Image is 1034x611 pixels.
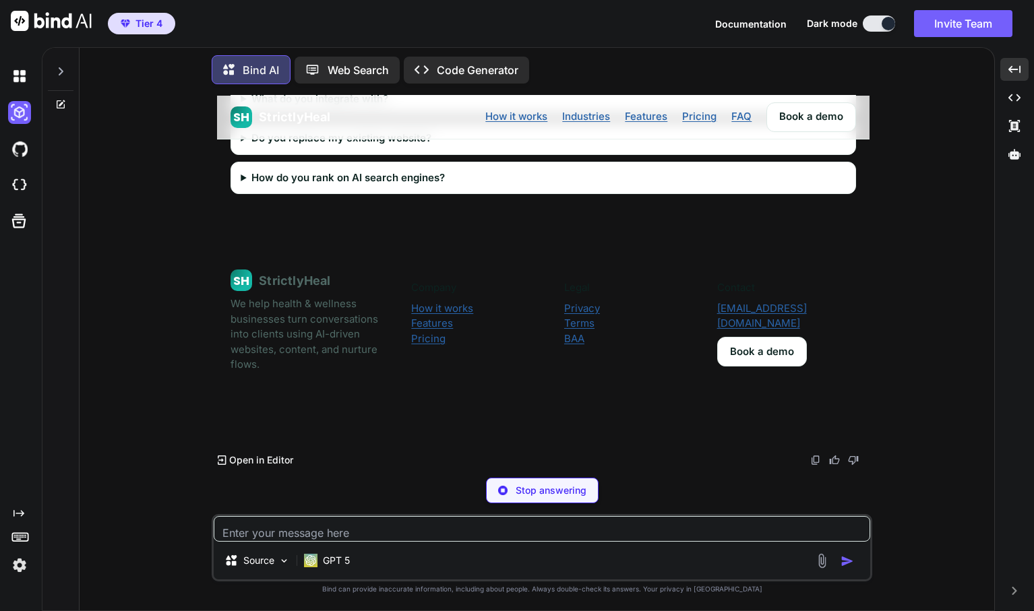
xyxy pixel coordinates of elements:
p: We help health & wellness businesses turn conversations into clients using AI-driven websites, co... [231,296,398,373]
img: GPT 5 [304,554,317,567]
a: [EMAIL_ADDRESS][DOMAIN_NAME] [717,302,807,330]
h4: Contact [717,280,857,296]
img: settings [8,554,31,577]
a: Privacy [564,302,600,315]
p: Open in Editor [229,453,293,467]
a: How it works [411,302,473,315]
a: FAQ [731,109,752,125]
p: Stop answering [516,484,586,497]
h4: Legal [564,280,704,296]
span: Documentation [715,18,787,30]
button: Book a demo [766,102,856,131]
img: premium [121,20,130,28]
button: Book a demo [717,337,807,366]
a: Features [411,317,453,329]
div: StrictlyHeal [231,269,398,291]
a: Pricing [682,109,717,125]
img: Bind AI [11,11,92,31]
summary: How do you rank on AI search engines? [241,170,846,186]
h4: Company [411,280,551,296]
img: dislike [848,455,859,465]
div: SH [231,269,252,291]
img: cloudideIcon [8,174,31,197]
span: Tier 4 [135,17,162,30]
a: How it works [485,109,547,125]
p: Source [243,554,274,567]
img: githubDark [8,137,31,160]
img: darkChat [8,65,31,88]
img: Pick Models [278,555,290,567]
div: SH [231,106,252,127]
div: StrictlyHeal [231,106,330,127]
img: like [829,455,840,465]
a: Features [625,109,667,125]
button: Invite Team [914,10,1012,37]
a: Pricing [411,332,446,345]
p: Web Search [328,62,389,78]
button: Documentation [715,17,787,31]
nav: Primary [217,95,870,139]
p: GPT 5 [323,554,350,567]
span: Dark mode [807,17,857,30]
img: icon [841,554,854,568]
img: darkAi-studio [8,101,31,124]
p: Bind AI [243,62,279,78]
p: Code Generator [437,62,518,78]
img: copy [810,455,821,465]
a: BAA [564,332,584,345]
a: Industries [562,109,610,125]
img: attachment [814,553,830,569]
p: Bind can provide inaccurate information, including about people. Always double-check its answers.... [212,584,872,594]
a: Terms [564,317,595,329]
button: premiumTier 4 [108,13,175,34]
